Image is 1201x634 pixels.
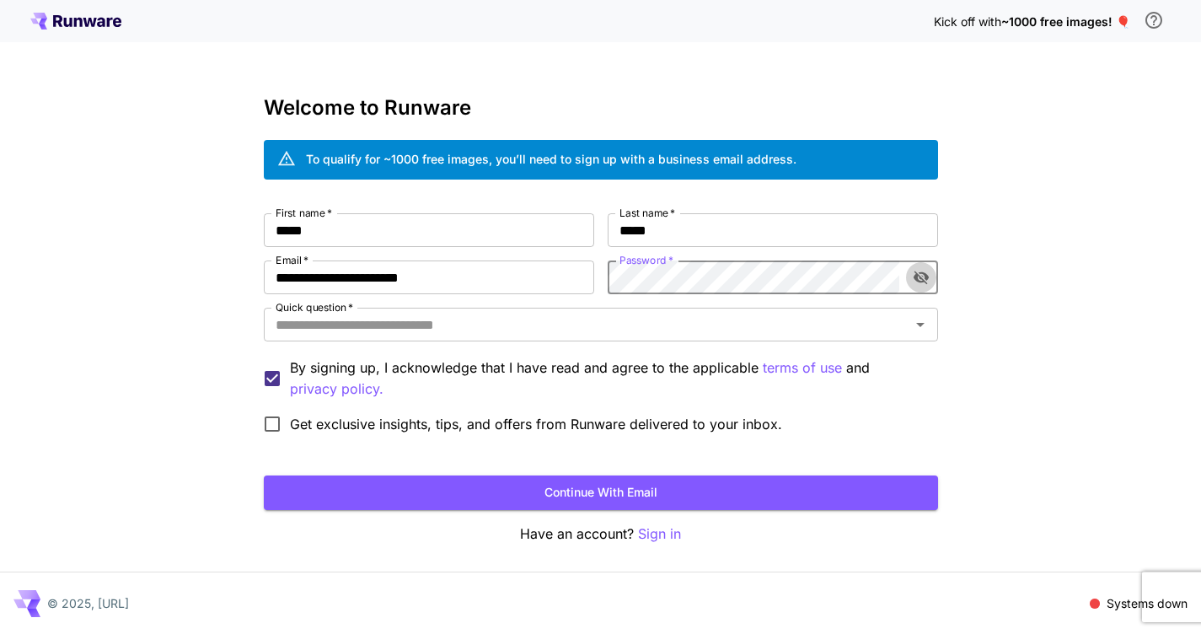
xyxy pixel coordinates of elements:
[264,475,938,510] button: Continue with email
[763,357,842,379] p: terms of use
[276,253,308,267] label: Email
[306,150,796,168] div: To qualify for ~1000 free images, you’ll need to sign up with a business email address.
[290,357,925,400] p: By signing up, I acknowledge that I have read and agree to the applicable and
[1001,14,1130,29] span: ~1000 free images! 🎈
[276,206,332,220] label: First name
[1137,3,1171,37] button: In order to qualify for free credit, you need to sign up with a business email address and click ...
[290,379,383,400] p: privacy policy.
[290,379,383,400] button: By signing up, I acknowledge that I have read and agree to the applicable terms of use and
[763,357,842,379] button: By signing up, I acknowledge that I have read and agree to the applicable and privacy policy.
[906,262,936,293] button: toggle password visibility
[276,300,353,314] label: Quick question
[264,524,938,545] p: Have an account?
[934,14,1001,29] span: Kick off with
[1107,594,1188,612] p: Systems down
[264,96,938,120] h3: Welcome to Runware
[909,313,932,336] button: Open
[619,206,675,220] label: Last name
[47,594,129,612] p: © 2025, [URL]
[638,524,681,545] button: Sign in
[290,414,782,434] span: Get exclusive insights, tips, and offers from Runware delivered to your inbox.
[619,253,673,267] label: Password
